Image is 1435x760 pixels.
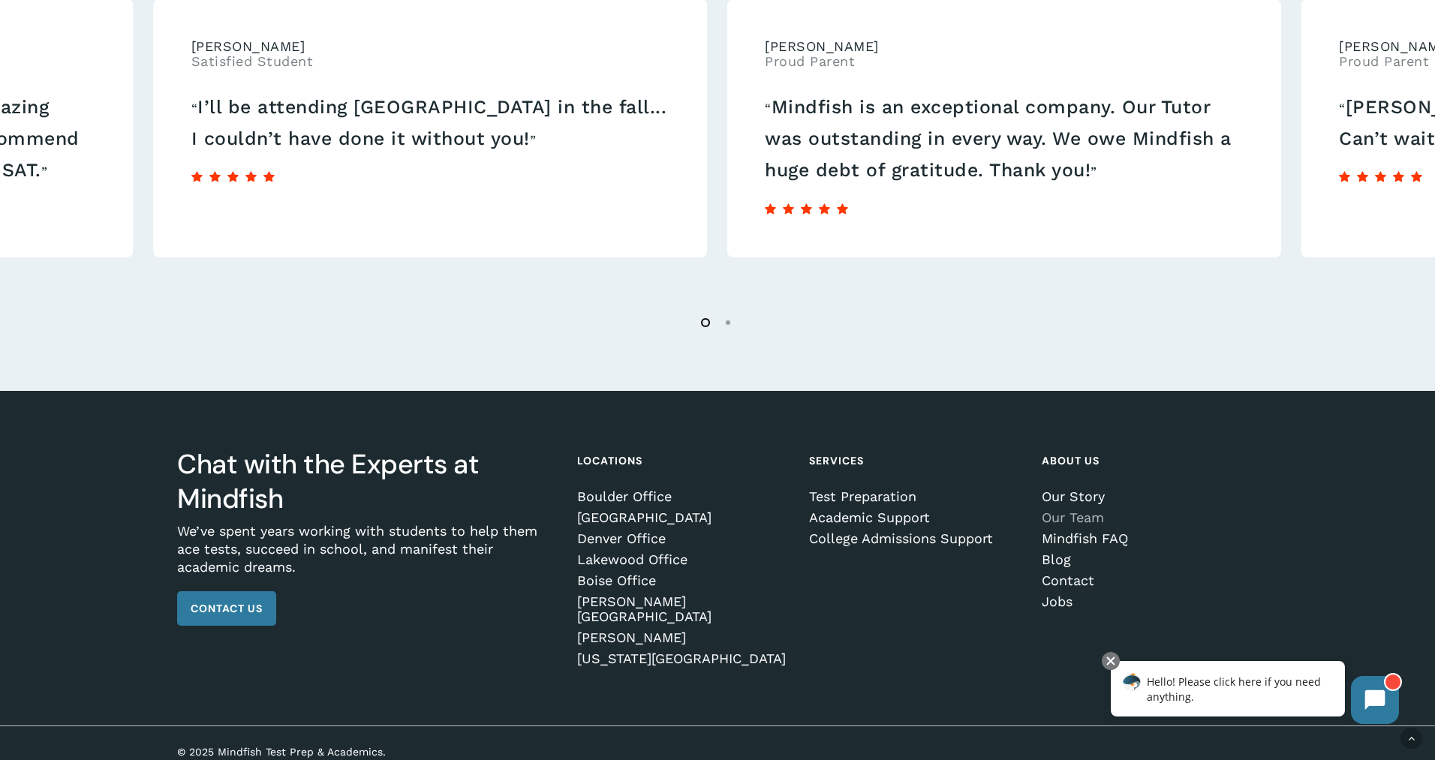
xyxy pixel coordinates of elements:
li: Page dot 1 [695,311,717,333]
a: [PERSON_NAME][GEOGRAPHIC_DATA] [577,594,788,624]
a: Mindfish FAQ [1042,531,1253,546]
p: Mindfish is an exceptional company. Our Tutor was outstanding in every way. We owe Mindfish a hug... [765,92,1244,187]
a: Boise Office [577,573,788,588]
a: [US_STATE][GEOGRAPHIC_DATA] [577,651,788,666]
a: Contact Us [177,591,276,626]
a: Blog [1042,552,1253,567]
h4: Services [809,447,1020,474]
span: Satisfied Student [191,54,314,69]
a: [GEOGRAPHIC_DATA] [577,510,788,525]
a: Lakewood Office [577,552,788,567]
span: “ [765,101,771,116]
a: Contact [1042,573,1253,588]
p: We’ve spent years working with students to help them ace tests, succeed in school, and manifest t... [177,522,555,591]
a: Boulder Office [577,489,788,504]
a: Academic Support [809,510,1020,525]
span: [PERSON_NAME] [765,39,878,54]
h4: About Us [1042,447,1253,474]
span: [PERSON_NAME] [191,39,314,54]
span: “ [191,101,198,116]
iframe: Chatbot [1095,649,1414,739]
a: Our Story [1042,489,1253,504]
p: © 2025 Mindfish Test Prep & Academics. [177,743,615,760]
span: Proud Parent [765,54,878,69]
a: Jobs [1042,594,1253,609]
span: ” [41,164,48,179]
li: Page dot 2 [717,311,740,333]
span: “ [1339,101,1346,116]
h4: Locations [577,447,788,474]
a: Denver Office [577,531,788,546]
a: Our Team [1042,510,1253,525]
a: Test Preparation [809,489,1020,504]
span: Contact Us [191,601,263,616]
p: I’ll be attending [GEOGRAPHIC_DATA] in the fall... I couldn’t have done it without you! [191,92,670,155]
a: College Admissions Support [809,531,1020,546]
span: ” [1091,164,1097,179]
h3: Chat with the Experts at Mindfish [177,447,555,516]
a: [PERSON_NAME] [577,630,788,645]
span: ” [530,132,537,148]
